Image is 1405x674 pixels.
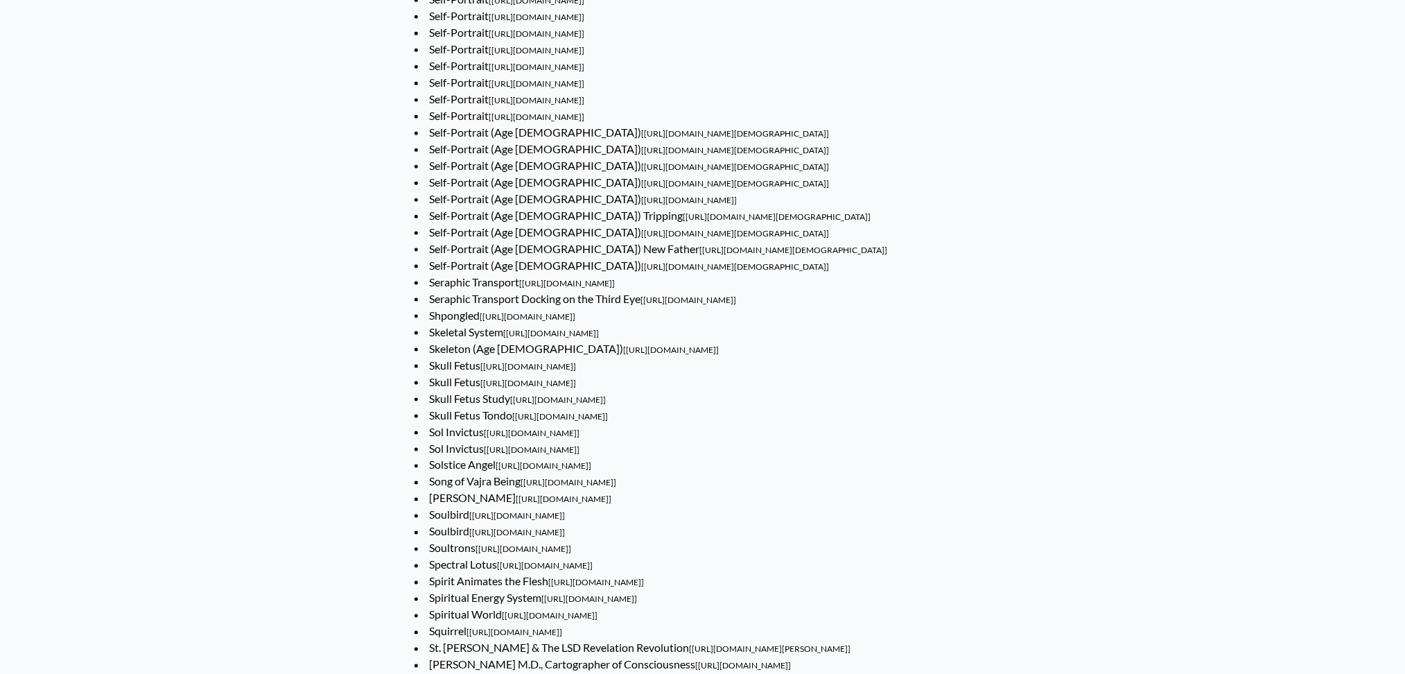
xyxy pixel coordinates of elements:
span: [[URL][DOMAIN_NAME]] [521,478,617,488]
a: Solstice Angel[[URL][DOMAIN_NAME]] [430,458,592,472]
span: [[URL][DOMAIN_NAME][PERSON_NAME]] [690,644,851,655]
span: [[URL][DOMAIN_NAME]] [489,45,585,55]
span: [[URL][DOMAIN_NAME]] [496,461,592,472]
a: Skull Fetus Study[[URL][DOMAIN_NAME]] [430,392,606,405]
span: [[URL][DOMAIN_NAME]] [489,112,585,122]
a: Self-Portrait[[URL][DOMAIN_NAME]] [430,76,585,89]
a: Self-Portrait[[URL][DOMAIN_NAME]] [430,26,585,39]
span: [[URL][DOMAIN_NAME]] [696,661,792,671]
a: [PERSON_NAME] M.D., Cartographer of Consciousness[[URL][DOMAIN_NAME]] [430,658,792,671]
span: [[URL][DOMAIN_NAME]] [504,328,600,338]
a: Self-Portrait (Age [DEMOGRAPHIC_DATA])[[URL][DOMAIN_NAME][DEMOGRAPHIC_DATA]] [430,142,830,155]
span: [[URL][DOMAIN_NAME]] [542,594,638,605]
span: [[URL][DOMAIN_NAME]] [624,345,719,355]
a: Self-Portrait (Age [DEMOGRAPHIC_DATA])[[URL][DOMAIN_NAME]] [430,192,738,205]
a: Sol Invictus[[URL][DOMAIN_NAME]] [430,442,580,455]
span: [[URL][DOMAIN_NAME]] [516,494,612,505]
a: [PERSON_NAME][[URL][DOMAIN_NAME]] [430,492,612,505]
span: [[URL][DOMAIN_NAME][DEMOGRAPHIC_DATA]] [642,261,830,272]
span: [[URL][DOMAIN_NAME]] [489,12,585,22]
span: [[URL][DOMAIN_NAME]] [549,578,645,588]
a: Self-Portrait[[URL][DOMAIN_NAME]] [430,9,585,22]
span: [[URL][DOMAIN_NAME]] [470,528,566,538]
span: [[URL][DOMAIN_NAME][DEMOGRAPHIC_DATA]] [642,162,830,172]
a: Soultrons[[URL][DOMAIN_NAME]] [430,542,572,555]
span: [[URL][DOMAIN_NAME][DEMOGRAPHIC_DATA]] [642,128,830,139]
span: [[URL][DOMAIN_NAME][DEMOGRAPHIC_DATA]] [642,145,830,155]
a: Self-Portrait (Age [DEMOGRAPHIC_DATA])[[URL][DOMAIN_NAME][DEMOGRAPHIC_DATA]] [430,126,830,139]
span: [[URL][DOMAIN_NAME]] [489,62,585,72]
a: Skull Fetus[[URL][DOMAIN_NAME]] [430,358,577,372]
a: Skull Fetus Tondo[[URL][DOMAIN_NAME]] [430,408,609,422]
a: Self-Portrait[[URL][DOMAIN_NAME]] [430,42,585,55]
a: Skull Fetus[[URL][DOMAIN_NAME]] [430,375,577,388]
span: [[URL][DOMAIN_NAME]] [520,278,616,288]
span: [[URL][DOMAIN_NAME]] [489,28,585,39]
a: Self-Portrait (Age [DEMOGRAPHIC_DATA])[[URL][DOMAIN_NAME][DEMOGRAPHIC_DATA]] [430,159,830,172]
span: [[URL][DOMAIN_NAME]] [485,444,580,455]
a: Soulbird[[URL][DOMAIN_NAME]] [430,525,566,538]
span: [[URL][DOMAIN_NAME]] [498,561,593,571]
span: [[URL][DOMAIN_NAME]] [470,511,566,521]
span: [[URL][DOMAIN_NAME]] [485,428,580,438]
a: Spiritual World[[URL][DOMAIN_NAME]] [430,608,598,621]
a: Self-Portrait (Age [DEMOGRAPHIC_DATA]) Tripping[[URL][DOMAIN_NAME][DEMOGRAPHIC_DATA]] [430,209,871,222]
a: Self-Portrait[[URL][DOMAIN_NAME]] [430,109,585,122]
span: [[URL][DOMAIN_NAME]] [489,95,585,105]
span: [[URL][DOMAIN_NAME]] [641,295,737,305]
a: Spirit Animates the Flesh[[URL][DOMAIN_NAME]] [430,575,645,588]
span: [[URL][DOMAIN_NAME]] [480,311,576,322]
a: Squirrel[[URL][DOMAIN_NAME]] [430,625,563,638]
span: [[URL][DOMAIN_NAME]] [642,195,738,205]
span: [[URL][DOMAIN_NAME][DEMOGRAPHIC_DATA]] [700,245,888,255]
span: [[URL][DOMAIN_NAME]] [503,611,598,621]
a: Skeletal System[[URL][DOMAIN_NAME]] [430,325,600,338]
span: [[URL][DOMAIN_NAME][DEMOGRAPHIC_DATA]] [683,211,871,222]
a: Sol Invictus[[URL][DOMAIN_NAME]] [430,425,580,438]
a: Self-Portrait (Age [DEMOGRAPHIC_DATA])[[URL][DOMAIN_NAME][DEMOGRAPHIC_DATA]] [430,259,830,272]
a: Spectral Lotus[[URL][DOMAIN_NAME]] [430,558,593,571]
span: [[URL][DOMAIN_NAME][DEMOGRAPHIC_DATA]] [642,178,830,189]
span: [[URL][DOMAIN_NAME][DEMOGRAPHIC_DATA]] [642,228,830,239]
a: Song of Vajra Being[[URL][DOMAIN_NAME]] [430,475,617,488]
a: Skeleton (Age [DEMOGRAPHIC_DATA])[[URL][DOMAIN_NAME]] [430,342,719,355]
span: [[URL][DOMAIN_NAME]] [489,78,585,89]
a: Self-Portrait[[URL][DOMAIN_NAME]] [430,59,585,72]
a: Spiritual Energy System[[URL][DOMAIN_NAME]] [430,591,638,605]
a: Seraphic Transport[[URL][DOMAIN_NAME]] [430,275,616,288]
a: Shpongled[[URL][DOMAIN_NAME]] [430,309,576,322]
span: [[URL][DOMAIN_NAME]] [511,395,606,405]
a: Self-Portrait[[URL][DOMAIN_NAME]] [430,92,585,105]
a: St. [PERSON_NAME] & The LSD Revelation Revolution[[URL][DOMAIN_NAME][PERSON_NAME]] [430,641,851,655]
a: Self-Portrait (Age [DEMOGRAPHIC_DATA])[[URL][DOMAIN_NAME][DEMOGRAPHIC_DATA]] [430,175,830,189]
a: Seraphic Transport Docking on the Third Eye[[URL][DOMAIN_NAME]] [430,292,737,305]
a: Soulbird[[URL][DOMAIN_NAME]] [430,508,566,521]
span: [[URL][DOMAIN_NAME]] [513,411,609,422]
span: [[URL][DOMAIN_NAME]] [476,544,572,555]
a: Self-Portrait (Age [DEMOGRAPHIC_DATA])[[URL][DOMAIN_NAME][DEMOGRAPHIC_DATA]] [430,225,830,239]
a: Self-Portrait (Age [DEMOGRAPHIC_DATA]) New Father[[URL][DOMAIN_NAME][DEMOGRAPHIC_DATA]] [430,242,888,255]
span: [[URL][DOMAIN_NAME]] [467,628,563,638]
span: [[URL][DOMAIN_NAME]] [481,378,577,388]
span: [[URL][DOMAIN_NAME]] [481,361,577,372]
